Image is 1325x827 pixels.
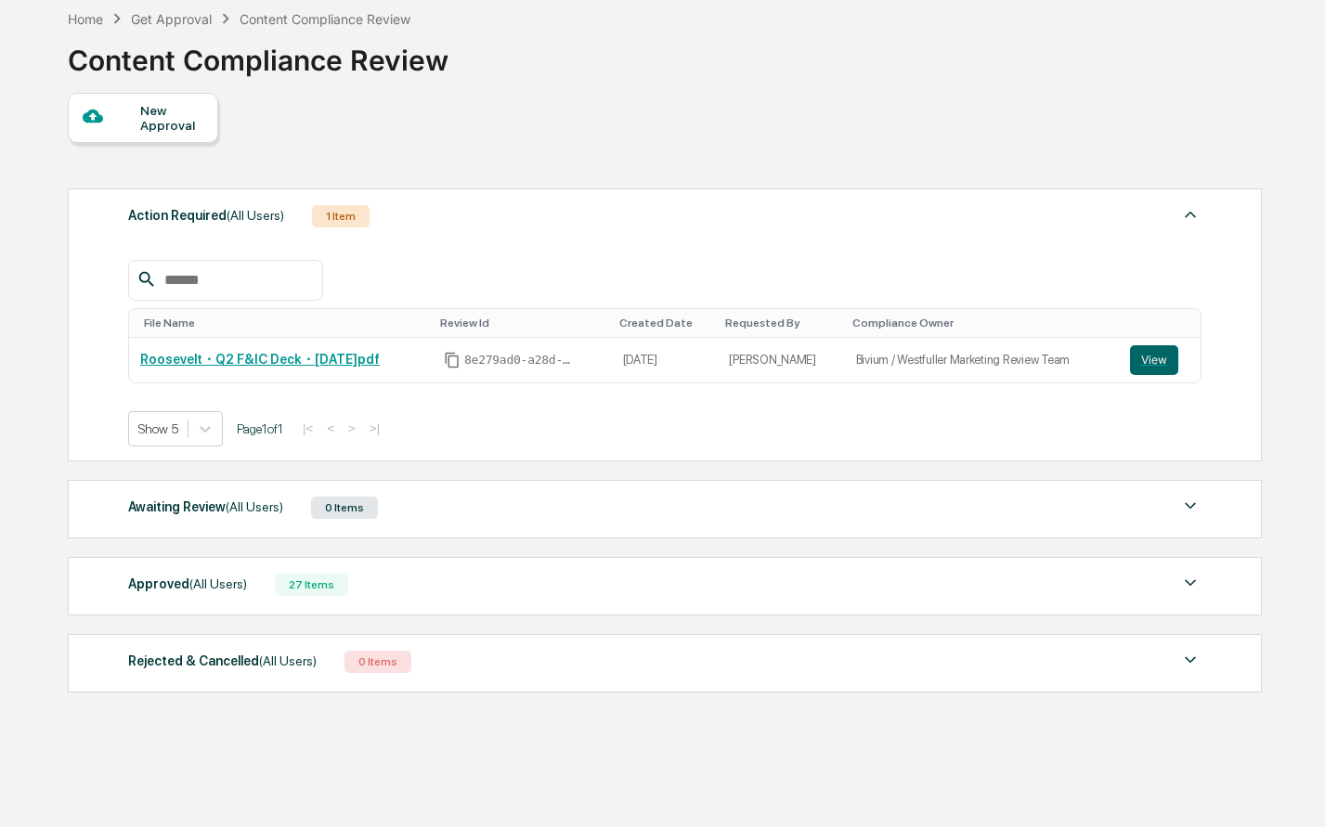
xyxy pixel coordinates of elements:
[140,352,380,367] a: Roosevelt・Q2 F&IC Deck・[DATE]pdf
[259,653,317,668] span: (All Users)
[343,420,361,436] button: >
[140,103,202,133] div: New Approval
[128,649,317,673] div: Rejected & Cancelled
[131,11,212,27] div: Get Approval
[464,353,576,368] span: 8e279ad0-a28d-46d3-996c-bb4558ac32a4
[275,574,348,596] div: 27 Items
[227,208,284,223] span: (All Users)
[311,497,378,519] div: 0 Items
[444,352,461,368] span: Copy Id
[144,317,425,330] div: Toggle SortBy
[845,338,1119,382] td: Bivium / Westfuller Marketing Review Team
[68,29,448,77] div: Content Compliance Review
[1179,649,1202,671] img: caret
[128,203,284,227] div: Action Required
[1134,317,1193,330] div: Toggle SortBy
[321,420,340,436] button: <
[364,420,385,436] button: >|
[852,317,1111,330] div: Toggle SortBy
[68,11,103,27] div: Home
[297,420,318,436] button: |<
[1179,203,1202,226] img: caret
[312,205,370,227] div: 1 Item
[725,317,837,330] div: Toggle SortBy
[718,338,844,382] td: [PERSON_NAME]
[128,495,283,519] div: Awaiting Review
[1130,345,1189,375] a: View
[619,317,711,330] div: Toggle SortBy
[189,576,247,591] span: (All Users)
[1179,495,1202,517] img: caret
[237,421,283,436] span: Page 1 of 1
[1179,572,1202,594] img: caret
[240,11,410,27] div: Content Compliance Review
[128,572,247,596] div: Approved
[612,338,719,382] td: [DATE]
[226,499,283,514] span: (All Users)
[344,651,411,673] div: 0 Items
[1130,345,1178,375] button: View
[440,317,604,330] div: Toggle SortBy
